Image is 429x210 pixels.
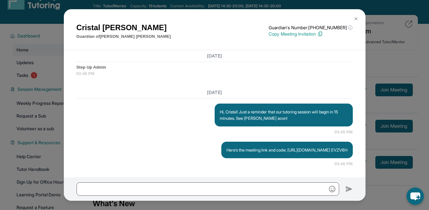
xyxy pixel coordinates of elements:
[353,16,359,21] img: Close Icon
[77,71,353,77] span: 03:46 PM
[317,31,323,37] img: Copy Icon
[77,89,353,96] h3: [DATE]
[226,147,347,153] p: Here's the meeting link and code: [URL][DOMAIN_NAME] EVZV6H
[348,24,352,31] span: ⓘ
[77,64,353,71] span: Step Up Admin
[329,186,335,192] img: Emoji
[269,31,352,37] p: Copy Meeting Invitation
[335,129,353,135] span: 03:45 PM
[406,187,424,205] button: chat-button
[335,161,353,167] span: 03:46 PM
[220,109,348,121] p: Hi, Cristal! Just a reminder that our tutoring session will begin in 15 minutes. See [PERSON_NAME...
[77,53,353,59] h3: [DATE]
[345,185,353,193] img: Send icon
[269,24,352,31] p: Guardian's Number: [PHONE_NUMBER]
[77,22,171,33] h1: Cristal [PERSON_NAME]
[77,33,171,40] p: Guardian of [PERSON_NAME] [PERSON_NAME]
